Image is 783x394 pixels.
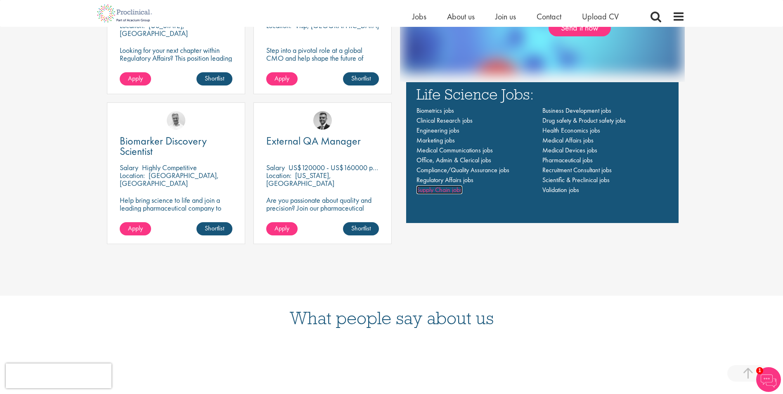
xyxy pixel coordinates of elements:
[416,106,454,115] a: Biometrics jobs
[416,116,473,125] a: Clinical Research jobs
[542,106,611,115] a: Business Development jobs
[266,72,298,85] a: Apply
[416,86,668,102] h3: Life Science Jobs:
[266,171,291,180] span: Location:
[416,176,473,184] a: Regulatory Affairs jobs
[266,222,298,235] a: Apply
[128,224,143,233] span: Apply
[266,171,334,188] p: [US_STATE], [GEOGRAPHIC_DATA]
[289,163,399,172] p: US$120000 - US$160000 per annum
[6,363,111,388] iframe: reCAPTCHA
[416,166,509,174] a: Compliance/Quality Assurance jobs
[542,185,579,194] a: Validation jobs
[416,136,455,145] a: Marketing jobs
[542,176,610,184] a: Scientific & Preclinical jobs
[266,136,379,146] a: External QA Manager
[495,11,516,22] a: Join us
[756,367,763,374] span: 1
[274,224,289,233] span: Apply
[274,74,289,83] span: Apply
[120,163,138,172] span: Salary
[266,134,361,148] span: External QA Manager
[416,126,459,135] a: Engineering jobs
[196,222,232,235] a: Shortlist
[120,46,232,78] p: Looking for your next chapter within Regulatory Affairs? This position leading projects and worki...
[266,46,379,70] p: Step into a pivotal role at a global CMO and help shape the future of healthcare manufacturing.
[167,111,185,130] img: Joshua Bye
[542,126,600,135] a: Health Economics jobs
[416,106,668,195] nav: Main navigation
[756,367,781,392] img: Chatbot
[416,185,462,194] a: Supply Chain jobs
[120,136,232,157] a: Biomarker Discovery Scientist
[447,11,475,22] a: About us
[120,171,145,180] span: Location:
[128,74,143,83] span: Apply
[412,11,426,22] a: Jobs
[542,166,612,174] a: Recruitment Consultant jobs
[416,146,493,154] a: Medical Communications jobs
[343,222,379,235] a: Shortlist
[343,72,379,85] a: Shortlist
[120,134,207,158] span: Biomarker Discovery Scientist
[120,21,188,38] p: [US_STATE], [GEOGRAPHIC_DATA]
[549,20,611,36] a: Send it now
[266,196,379,235] p: Are you passionate about quality and precision? Join our pharmaceutical client and help ensure to...
[313,111,332,130] img: Alex Bill
[120,222,151,235] a: Apply
[266,163,285,172] span: Salary
[120,72,151,85] a: Apply
[542,146,597,154] a: Medical Devices jobs
[196,72,232,85] a: Shortlist
[416,156,491,164] a: Office, Admin & Clerical jobs
[120,196,232,235] p: Help bring science to life and join a leading pharmaceutical company to play a key role in delive...
[542,116,626,125] a: Drug safety & Product safety jobs
[142,163,197,172] p: Highly Competitive
[120,171,219,188] p: [GEOGRAPHIC_DATA], [GEOGRAPHIC_DATA]
[542,136,594,145] a: Medical Affairs jobs
[582,11,619,22] a: Upload CV
[542,156,593,164] a: Pharmaceutical jobs
[537,11,561,22] a: Contact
